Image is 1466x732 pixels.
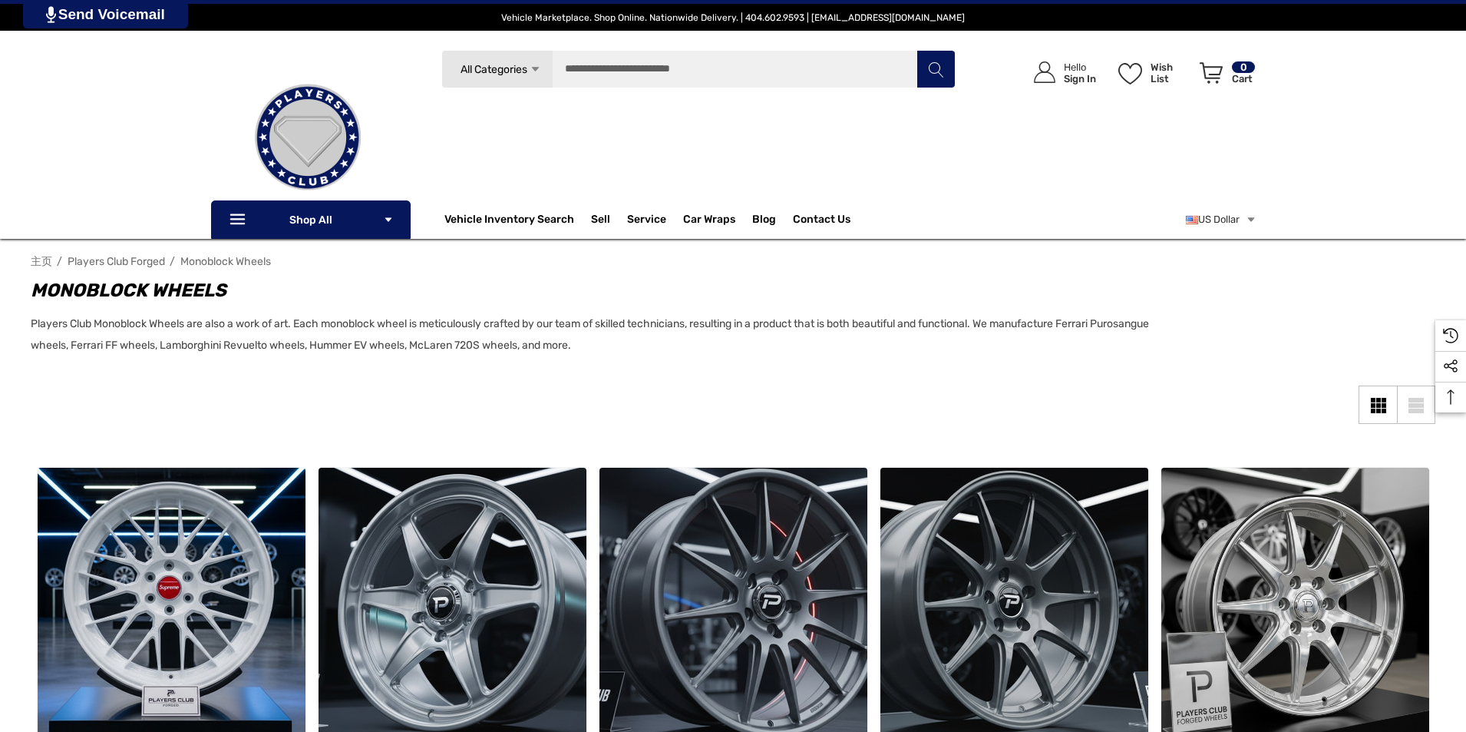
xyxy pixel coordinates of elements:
h1: Monoblock Wheels [31,277,1182,304]
svg: Review Your Cart [1200,62,1223,84]
button: Search [916,50,955,88]
a: Players Club Forged [68,255,165,268]
a: 主页 [31,255,52,268]
svg: Recently Viewed [1443,328,1458,343]
a: Grid View [1359,386,1397,424]
p: Hello [1064,61,1096,73]
svg: Top [1435,389,1466,405]
svg: Icon Arrow Down [383,214,394,225]
a: Service [627,213,666,230]
img: PjwhLS0gR2VuZXJhdG9yOiBHcmF2aXQuaW8gLS0+PHN2ZyB4bWxucz0iaHR0cDovL3d3dy53My5vcmcvMjAwMC9zdmciIHhtb... [46,6,56,23]
a: Wish List Wish List [1111,46,1193,99]
a: Cart with 0 items [1193,46,1256,106]
p: Cart [1232,73,1255,84]
span: Car Wraps [683,213,735,230]
nav: Breadcrumb [31,248,1435,275]
a: Car Wraps [683,204,752,235]
span: All Categories [460,63,527,76]
a: Monoblock Wheels [180,255,271,268]
p: Players Club Monoblock Wheels are also a work of art. Each monoblock wheel is meticulously crafte... [31,313,1182,356]
a: Sell [591,204,627,235]
a: USD [1186,204,1256,235]
a: Contact Us [793,213,850,230]
p: 0 [1232,61,1255,73]
a: Sign in [1016,46,1104,99]
span: Sell [591,213,610,230]
p: Wish List [1151,61,1191,84]
svg: Icon Arrow Down [530,64,541,75]
span: Vehicle Marketplace. Shop Online. Nationwide Delivery. | 404.602.9593 | [EMAIL_ADDRESS][DOMAIN_NAME] [501,12,965,23]
svg: Wish List [1118,63,1142,84]
p: Sign In [1064,73,1096,84]
a: Blog [752,213,776,230]
a: List View [1397,386,1435,424]
svg: Social Media [1443,359,1458,374]
a: All Categories Icon Arrow Down Icon Arrow Up [441,50,553,88]
svg: Icon Line [228,211,251,229]
a: Vehicle Inventory Search [444,213,574,230]
p: Shop All [211,200,411,239]
svg: Icon User Account [1034,61,1055,83]
img: Players Club | Cars For Sale [231,61,385,214]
